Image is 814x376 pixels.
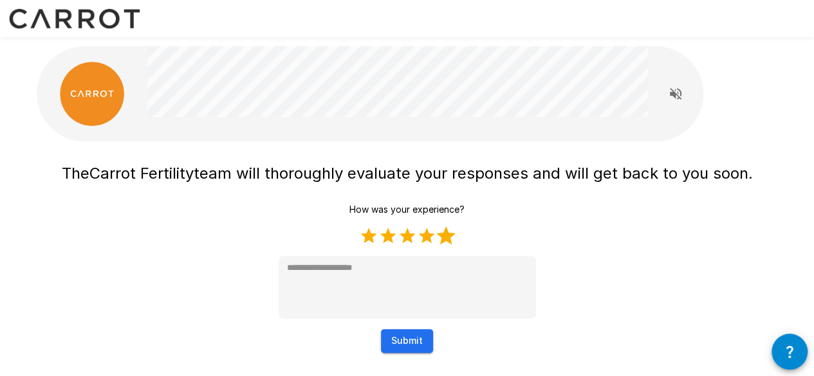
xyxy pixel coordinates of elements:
img: carrot_logo.png [60,62,124,126]
p: How was your experience? [349,203,465,216]
span: Carrot Fertility [89,164,194,183]
button: Submit [381,329,433,353]
button: Read questions aloud [663,81,689,107]
span: team will thoroughly evaluate your responses and will get back to you soon. [194,164,753,183]
span: The [62,164,89,183]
